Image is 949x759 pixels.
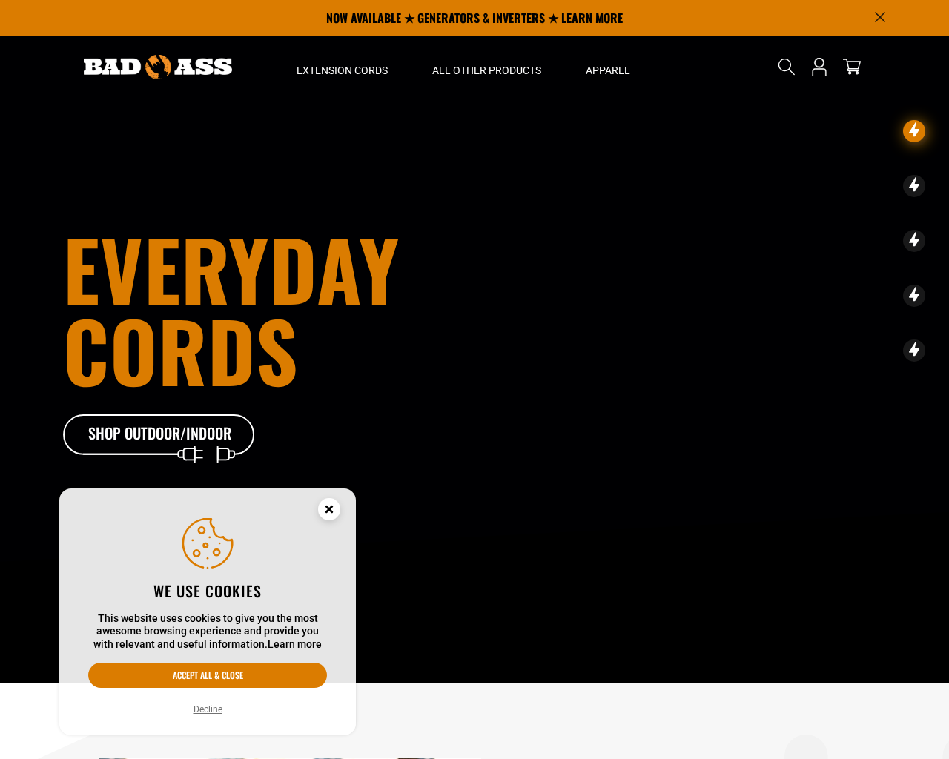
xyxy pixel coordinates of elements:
[432,64,541,77] span: All Other Products
[88,612,327,652] p: This website uses cookies to give you the most awesome browsing experience and provide you with r...
[63,228,557,391] h1: Everyday cords
[563,36,652,98] summary: Apparel
[586,64,630,77] span: Apparel
[84,55,232,79] img: Bad Ass Extension Cords
[274,36,410,98] summary: Extension Cords
[189,702,227,717] button: Decline
[59,488,356,736] aside: Cookie Consent
[775,55,798,79] summary: Search
[63,414,256,456] a: Shop Outdoor/Indoor
[268,638,322,650] a: Learn more
[88,663,327,688] button: Accept all & close
[88,581,327,600] h2: We use cookies
[410,36,563,98] summary: All Other Products
[297,64,388,77] span: Extension Cords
